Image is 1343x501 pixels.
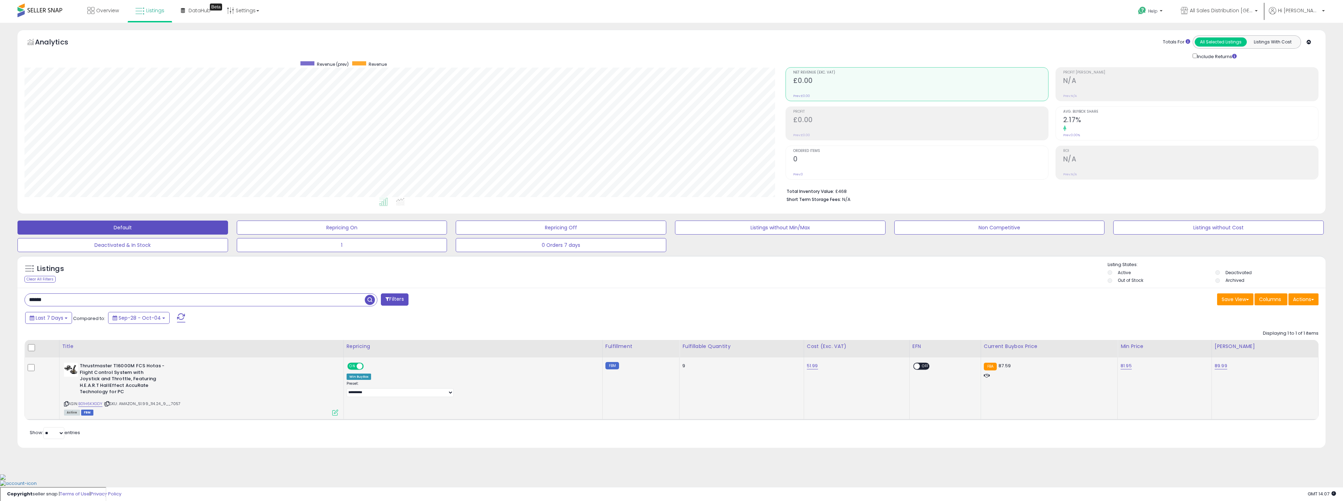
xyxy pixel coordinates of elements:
[1108,262,1325,268] p: Listing States:
[1063,110,1318,114] span: Avg. Buybox Share
[108,312,170,324] button: Sep-28 - Oct-04
[1063,155,1318,165] h2: N/A
[1118,270,1131,276] label: Active
[146,7,164,14] span: Listings
[1132,1,1170,23] a: Help
[456,221,666,235] button: Repricing Off
[1063,149,1318,153] span: ROI
[793,172,803,176] small: Prev: 0
[1063,172,1077,176] small: Prev: N/A
[381,293,408,306] button: Filters
[682,363,798,369] div: 9
[984,343,1115,350] div: Current Buybox Price
[1063,71,1318,75] span: Profit [PERSON_NAME]
[793,71,1048,75] span: Net Revenue (Exc. VAT)
[17,221,228,235] button: Default
[999,362,1011,369] span: 87.59
[347,374,371,380] div: Win BuyBox
[1138,6,1146,15] i: Get Help
[1190,7,1253,14] span: All Sales Distribution [GEOGRAPHIC_DATA]
[787,187,1313,195] li: £468
[984,363,997,370] small: FBA
[1063,133,1080,137] small: Prev: 0.00%
[80,363,165,397] b: Thrustmaster T16000M FCS Hotas - Flight Control System with Joystick and Throttle, Featuring H.E....
[787,196,841,202] b: Short Term Storage Fees:
[1225,270,1252,276] label: Deactivated
[210,4,222,11] div: Tooltip anchor
[793,110,1048,114] span: Profit
[237,238,447,252] button: 1
[682,343,801,350] div: Fulfillable Quantity
[842,196,851,203] span: N/A
[894,221,1105,235] button: Non Competitive
[347,343,599,350] div: Repricing
[104,401,181,406] span: | SKU: AMAZON_51.99_114.24_9__7057
[24,276,56,283] div: Clear All Filters
[912,343,978,350] div: EFN
[1217,293,1253,305] button: Save View
[1278,7,1320,14] span: Hi [PERSON_NAME]
[605,343,676,350] div: Fulfillment
[35,37,82,49] h5: Analytics
[1063,94,1077,98] small: Prev: N/A
[605,362,619,369] small: FBM
[73,315,105,322] span: Compared to:
[807,343,907,350] div: Cost (Exc. VAT)
[317,61,349,67] span: Revenue (prev)
[119,314,161,321] span: Sep-28 - Oct-04
[1121,362,1132,369] a: 81.95
[348,363,357,369] span: ON
[1259,296,1281,303] span: Columns
[920,363,931,369] span: OFF
[96,7,119,14] span: Overview
[793,116,1048,125] h2: £0.00
[1269,7,1325,23] a: Hi [PERSON_NAME]
[37,264,64,274] h5: Listings
[793,94,810,98] small: Prev: £0.00
[30,429,80,436] span: Show: entries
[64,363,78,377] img: 41xNBOHMLML._SL40_.jpg
[369,61,387,67] span: Revenue
[1121,343,1209,350] div: Min Price
[1255,293,1287,305] button: Columns
[347,381,597,397] div: Preset:
[1215,343,1315,350] div: [PERSON_NAME]
[1225,277,1244,283] label: Archived
[793,133,810,137] small: Prev: £0.00
[64,363,338,415] div: ASIN:
[793,155,1048,165] h2: 0
[1163,39,1190,46] div: Totals For
[1113,221,1324,235] button: Listings without Cost
[1148,8,1158,14] span: Help
[25,312,72,324] button: Last 7 Days
[675,221,886,235] button: Listings without Min/Max
[81,410,94,416] span: FBM
[64,410,80,416] span: All listings currently available for purchase on Amazon
[362,363,374,369] span: OFF
[189,7,211,14] span: DataHub
[1246,37,1299,47] button: Listings With Cost
[1063,77,1318,86] h2: N/A
[787,188,834,194] b: Total Inventory Value:
[237,221,447,235] button: Repricing On
[1263,330,1319,337] div: Displaying 1 to 1 of 1 items
[78,401,103,407] a: B01H6KXGDY
[1195,37,1247,47] button: All Selected Listings
[1063,116,1318,125] h2: 2.17%
[456,238,666,252] button: 0 Orders 7 days
[36,314,63,321] span: Last 7 Days
[793,149,1048,153] span: Ordered Items
[807,362,818,369] a: 51.99
[17,238,228,252] button: Deactivated & In Stock
[1215,362,1227,369] a: 89.99
[1187,52,1245,60] div: Include Returns
[62,343,341,350] div: Title
[1118,277,1143,283] label: Out of Stock
[1288,293,1319,305] button: Actions
[793,77,1048,86] h2: £0.00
